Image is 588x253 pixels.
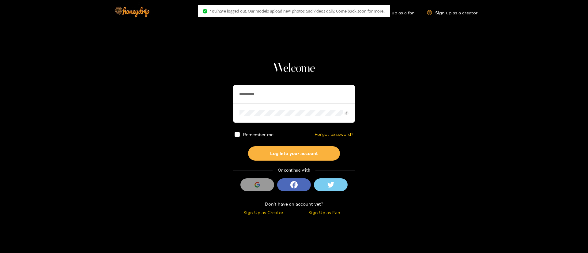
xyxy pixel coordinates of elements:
div: Or continue with [233,167,355,174]
div: Sign Up as Creator [235,209,292,216]
span: check-circle [203,9,207,13]
a: Sign up as a creator [427,10,478,15]
a: Forgot password? [315,132,353,137]
div: Don't have an account yet? [233,200,355,207]
span: Remember me [243,132,273,137]
span: You have logged out. Our models upload new photos and videos daily. Come back soon for more.. [210,9,385,13]
span: eye-invisible [345,111,349,115]
h1: Welcome [233,61,355,76]
button: Log into your account [248,146,340,161]
a: Sign up as a fan [373,10,415,15]
div: Sign Up as Fan [296,209,353,216]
